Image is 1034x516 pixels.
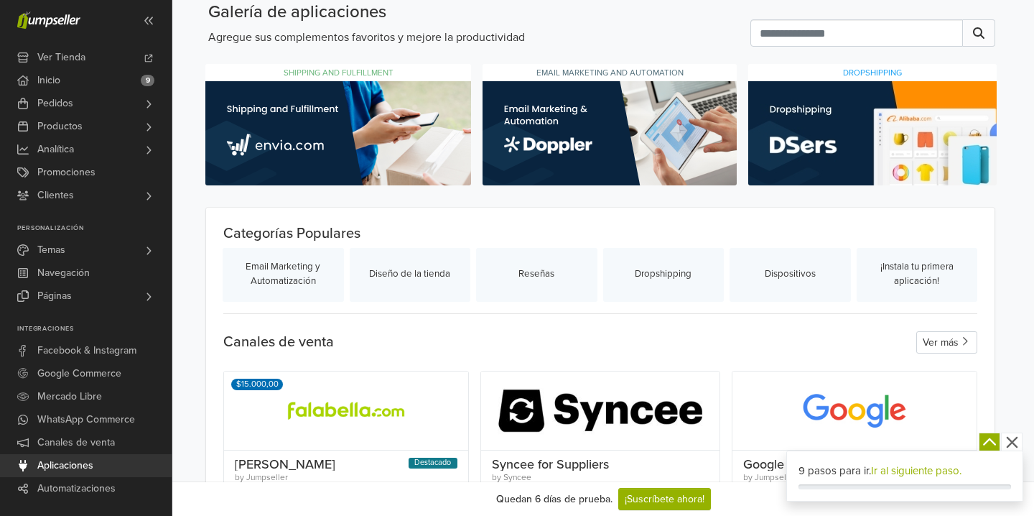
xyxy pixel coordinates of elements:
[37,138,74,161] span: Analítica
[17,325,172,333] p: Integraciones
[743,471,966,484] div: by Jumpseller
[197,2,740,47] div: Agregue sus complementos favoritos y mejore la productividad
[37,431,115,454] span: Canales de venta
[476,248,597,302] button: Reseñas
[496,492,613,507] div: Quedan 6 días de prueba.
[409,458,457,469] span: Destacado
[223,248,344,302] button: Email Marketing y Automatización
[843,68,902,78] span: DROPSHIPPING
[37,408,135,431] span: WhatsApp Commerce
[208,2,729,23] h4: Galería de aplicaciones
[37,239,65,262] span: Temas
[37,362,121,385] span: Google Commerce
[916,331,978,354] button: Ver más
[492,471,709,484] div: by Syncee
[37,115,83,138] span: Productos
[492,456,609,472] span: Syncee for Suppliers
[536,68,684,78] span: EMAIL MARKETING AND AUTOMATION
[37,92,73,115] span: Pedidos
[223,225,977,242] h5: Categorías Populares
[743,456,850,472] span: Google Commerce
[37,262,90,285] span: Navegación
[223,333,334,351] h5: Canales de venta
[17,224,172,233] p: Personalización
[350,248,471,302] button: Diseño de la tienda
[603,248,725,302] button: Dropshipping
[37,477,116,500] span: Automatizaciones
[37,454,93,477] span: Aplicaciones
[37,161,96,184] span: Promociones
[37,339,136,362] span: Facebook & Instagram
[37,285,72,308] span: Páginas
[871,464,961,477] a: Ir al siguiente paso.
[798,463,1011,479] div: 9 pasos para ir.
[235,471,457,484] div: by Jumpseller
[231,379,283,391] div: $15.000,00
[37,69,60,92] span: Inicio
[37,385,102,408] span: Mercado Libre
[857,248,978,302] button: ¡Instala tu primera aplicación!
[618,488,711,510] a: ¡Suscríbete ahora!
[37,46,85,69] span: Ver Tienda
[730,248,851,302] button: Dispositivos
[141,75,154,86] span: 9
[37,184,74,207] span: Clientes
[235,456,335,472] span: Falabella
[284,68,393,78] span: SHIPPING AND FULFILLMENT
